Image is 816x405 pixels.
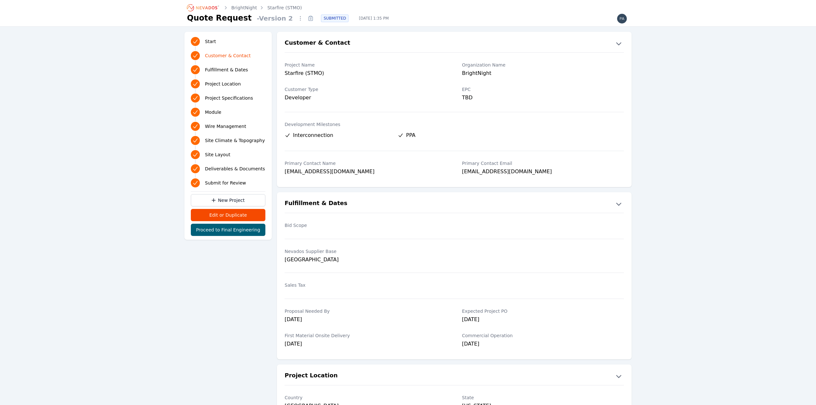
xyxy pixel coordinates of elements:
span: Wire Management [205,123,246,130]
label: Primary Contact Name [285,160,447,166]
button: Edit or Duplicate [191,209,265,221]
span: Site Layout [205,151,230,158]
label: Country [285,394,447,401]
h2: Fulfillment & Dates [285,199,347,209]
div: [EMAIL_ADDRESS][DOMAIN_NAME] [462,168,624,177]
label: First Material Onsite Delivery [285,332,447,339]
label: EPC [462,86,624,93]
h2: Project Location [285,371,338,381]
a: BrightNight [231,4,257,11]
span: Start [205,38,216,45]
nav: Progress [191,36,265,189]
label: Commercial Operation [462,332,624,339]
label: Nevados Supplier Base [285,248,447,255]
span: Deliverables & Documents [205,166,265,172]
a: New Project [191,194,265,206]
nav: Breadcrumb [187,3,302,13]
label: Organization Name [462,62,624,68]
button: Customer & Contact [277,38,632,49]
div: [DATE] [285,316,447,325]
label: Proposal Needed By [285,308,447,314]
button: Fulfillment & Dates [277,199,632,209]
span: Submit for Review [205,180,246,186]
span: Customer & Contact [205,52,251,59]
span: Project Specifications [205,95,253,101]
span: - Version 2 [254,14,295,23]
span: [DATE] 1:35 PM [354,16,394,21]
label: State [462,394,624,401]
div: TBD [462,94,624,103]
span: Site Climate & Topography [205,137,265,144]
div: [DATE] [462,340,624,349]
button: Proceed to Final Engineering [191,224,265,236]
label: Development Milestones [285,121,624,128]
div: [DATE] [285,340,447,349]
div: SUBMITTED [321,14,349,22]
div: [GEOGRAPHIC_DATA] [285,256,447,264]
h1: Quote Request [187,13,252,23]
h2: Customer & Contact [285,38,350,49]
label: Bid Scope [285,222,447,229]
div: Developer [285,94,447,102]
div: BrightNight [462,69,624,78]
label: Expected Project PO [462,308,624,314]
a: Starfire (STMO) [267,4,302,11]
img: paul.mcmillan@nevados.solar [617,14,627,24]
span: Project Location [205,81,241,87]
span: Interconnection [293,131,333,139]
label: Project Name [285,62,447,68]
span: Fulfillment & Dates [205,67,248,73]
label: Sales Tax [285,282,447,288]
div: [DATE] [462,316,624,325]
button: Project Location [277,371,632,381]
span: PPA [406,131,415,139]
span: Module [205,109,221,115]
div: Starfire (STMO) [285,69,447,78]
label: Primary Contact Email [462,160,624,166]
div: [EMAIL_ADDRESS][DOMAIN_NAME] [285,168,447,177]
label: Customer Type [285,86,447,93]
